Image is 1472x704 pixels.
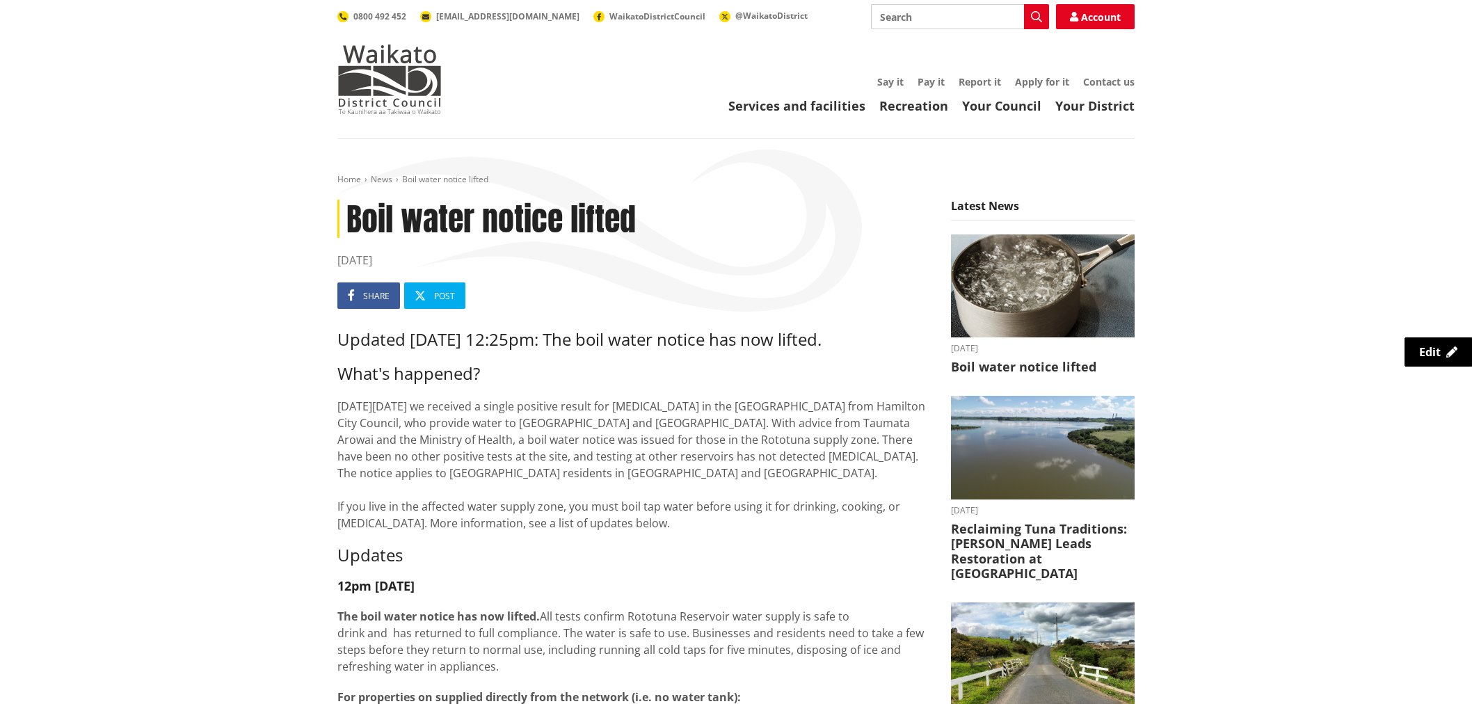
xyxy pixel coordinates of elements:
time: [DATE] [951,506,1135,515]
p: [DATE][DATE] we received a single positive result for [MEDICAL_DATA] in the [GEOGRAPHIC_DATA] fro... [337,398,930,531]
span: Edit [1419,344,1441,360]
time: [DATE] [951,344,1135,353]
a: Pay it [918,75,945,88]
a: boil water notice gordonton puketaha [DATE] Boil water notice lifted [951,234,1135,375]
span: 0800 492 452 [353,10,406,22]
a: Your District [1055,97,1135,114]
img: Waikato District Council - Te Kaunihera aa Takiwaa o Waikato [337,45,442,114]
span: [EMAIL_ADDRESS][DOMAIN_NAME] [436,10,579,22]
h3: Reclaiming Tuna Traditions: [PERSON_NAME] Leads Restoration at [GEOGRAPHIC_DATA] [951,522,1135,582]
input: Search input [871,4,1049,29]
a: Contact us [1083,75,1135,88]
time: [DATE] [337,252,930,269]
h3: Updates [337,545,930,566]
h5: Latest News [951,200,1135,221]
h1: Boil water notice lifted [337,200,930,238]
a: Apply for it [1015,75,1069,88]
a: Edit [1405,337,1472,367]
a: @WaikatoDistrict [719,10,808,22]
span: Share [363,290,390,302]
img: boil water notice [951,234,1135,338]
a: WaikatoDistrictCouncil [593,10,705,22]
span: Boil water notice lifted [402,173,488,185]
img: Waahi Lake [951,396,1135,499]
a: Say it [877,75,904,88]
h3: Boil water notice lifted [951,360,1135,375]
a: Your Council [962,97,1041,114]
a: 0800 492 452 [337,10,406,22]
a: [EMAIL_ADDRESS][DOMAIN_NAME] [420,10,579,22]
a: Report it [959,75,1001,88]
strong: 12pm [DATE] [337,577,415,594]
span: @WaikatoDistrict [735,10,808,22]
nav: breadcrumb [337,174,1135,186]
a: Account [1056,4,1135,29]
span: WaikatoDistrictCouncil [609,10,705,22]
p: All tests confirm Rototuna Reservoir water supply is safe to drink and has returned to full compl... [337,608,930,675]
a: Services and facilities [728,97,865,114]
h3: Updated [DATE] 12:25pm: The boil water notice has now lifted. [337,330,930,350]
a: Recreation [879,97,948,114]
a: Post [404,282,465,309]
span: Post [434,290,455,302]
strong: The boil water notice has now lifted. [337,609,540,624]
h3: What's happened? [337,364,930,384]
a: News [371,173,392,185]
a: Home [337,173,361,185]
a: [DATE] Reclaiming Tuna Traditions: [PERSON_NAME] Leads Restoration at [GEOGRAPHIC_DATA] [951,396,1135,582]
a: Share [337,282,400,309]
